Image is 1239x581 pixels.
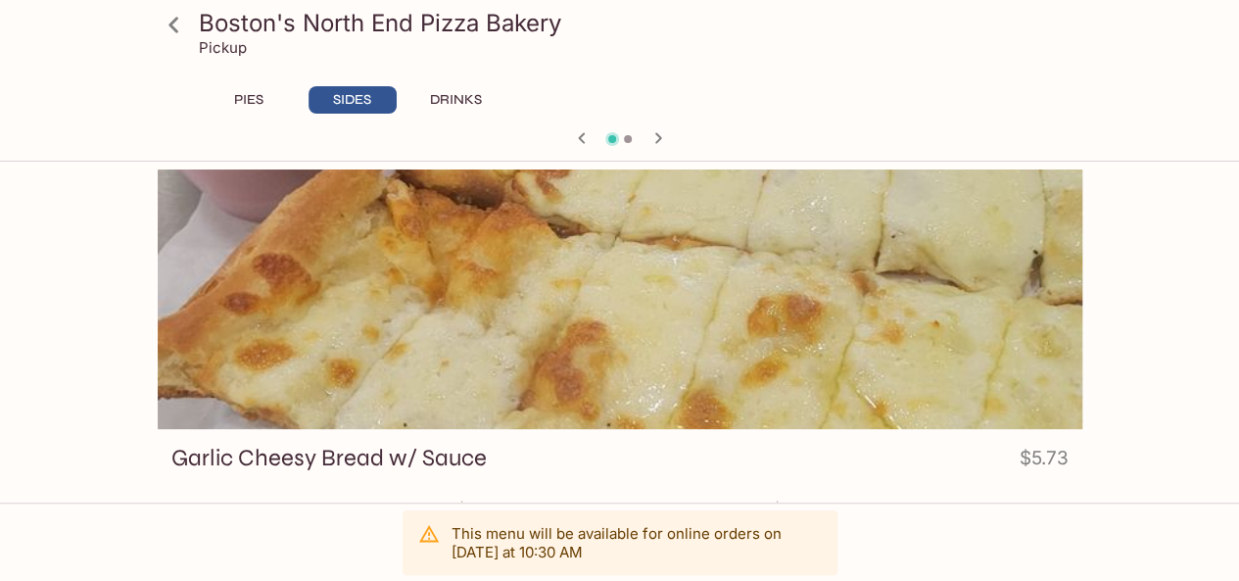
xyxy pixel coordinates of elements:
[205,86,293,114] button: PIES
[199,8,1074,38] h3: Boston's North End Pizza Bakery
[1020,443,1069,481] h4: $5.73
[309,86,397,114] button: SIDES
[412,86,500,114] button: DRINKS
[199,38,247,57] p: Pickup
[171,443,487,473] h3: Garlic Cheesy Bread w/ Sauce
[452,524,822,561] p: This menu will be available for online orders on [DATE] at 10:30 AM
[158,169,1082,429] div: Garlic Cheesy Bread w/ Sauce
